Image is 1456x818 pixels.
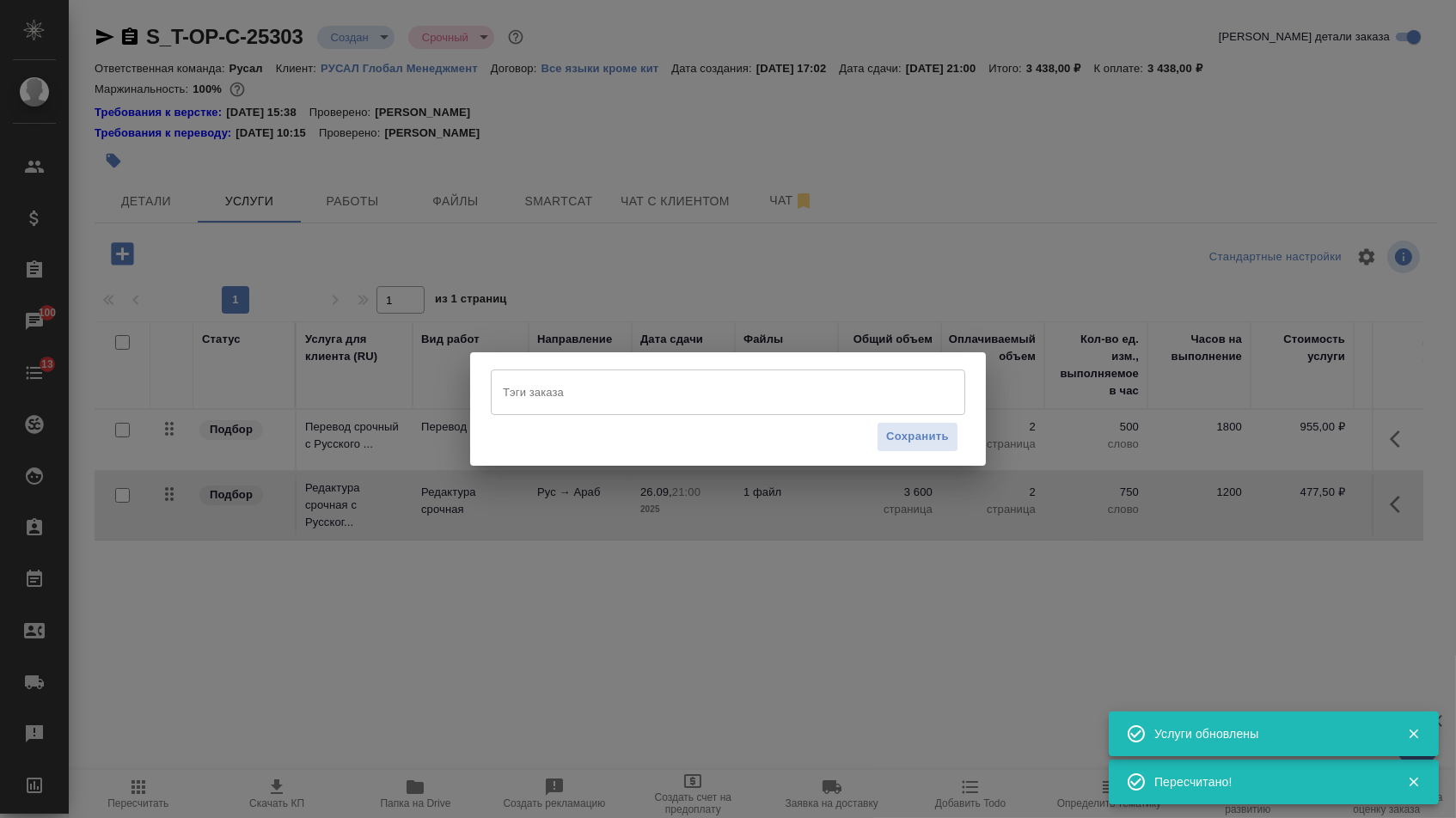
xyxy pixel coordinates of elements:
div: Услуги обновлены [1154,725,1381,742]
button: Сохранить [877,422,958,452]
span: Сохранить [886,427,949,447]
div: Пересчитано! [1154,773,1381,791]
button: Закрыть [1396,774,1431,790]
button: Закрыть [1396,726,1431,742]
